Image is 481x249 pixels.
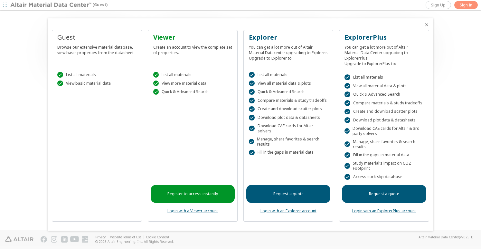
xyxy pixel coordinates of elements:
div:  [344,163,350,169]
a: Login with an Explorer account [260,208,316,214]
div: List all materials [57,72,136,78]
div:  [57,81,63,86]
div: You can get a lot more out of Altair Material Datacenter upgrading to Explorer. Upgrade to Explor... [249,42,328,61]
div: Create and download scatter plots [249,106,328,112]
a: Request a quote [342,185,426,203]
div: Compare materials & study tradeoffs [249,98,328,103]
div:  [344,74,350,80]
div: List all materials [249,72,328,78]
div: ExplorerPlus [344,33,423,42]
div: Download plot data & datasheets [344,117,423,123]
div:  [249,115,255,120]
div: List all materials [153,72,232,78]
div:  [249,89,255,95]
div:  [153,81,159,86]
div:  [344,174,350,180]
div: View more material data [153,81,232,86]
a: Register to access instantly [151,185,235,203]
div: You can get a lot more out of Altair Material Data Center upgrading to ExplorerPlus. Upgrade to E... [344,42,423,66]
div: Manage, share favorites & search results [344,139,423,149]
div: Create an account to view the complete set of properties. [153,42,232,55]
div: Download CAE cards for Altair solvers [249,123,328,134]
div:  [153,89,159,95]
div:  [344,109,350,115]
div: Quick & Advanced Search [344,91,423,97]
div: Access stick-slip database [344,174,423,180]
div: Fill in the gaps in material data [249,150,328,156]
div:  [344,83,350,89]
div:  [344,152,350,158]
div: Browse our extensive material database, view basic properties from the datasheet. [57,42,136,55]
div: Guest [57,33,136,42]
div: Download plot data & datasheets [249,115,328,120]
div:  [249,106,255,112]
a: Request a quote [246,185,330,203]
div: List all materials [344,74,423,80]
div: Quick & Advanced Search [153,89,232,95]
div:  [249,72,255,78]
button: Close [424,22,429,27]
div: View basic material data [57,81,136,86]
div: Study material's impact on CO2 Footprint [344,161,423,171]
div: Fill in the gaps in material data [344,152,423,158]
div:  [344,128,350,134]
div: View all material data & plots [344,83,423,89]
div:  [344,141,350,147]
div: Compare materials & study tradeoffs [344,100,423,106]
div: Viewer [153,33,232,42]
div:  [249,98,255,103]
div:  [249,150,255,156]
a: Login with an ExplorerPlus account [352,208,416,214]
div:  [57,72,63,78]
div: Quick & Advanced Search [249,89,328,95]
div: Explorer [249,33,328,42]
a: Login with a Viewer account [167,208,218,214]
div:  [153,72,159,78]
div:  [344,91,350,97]
div:  [344,117,350,123]
div: Download CAE cards for Altair & 3rd party solvers [344,126,423,136]
div: Create and download scatter plots [344,109,423,115]
div:  [249,126,255,131]
div:  [344,100,350,106]
div: Manage, share favorites & search results [249,137,328,147]
div:  [249,81,255,86]
div:  [249,139,254,145]
div: View all material data & plots [249,81,328,86]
